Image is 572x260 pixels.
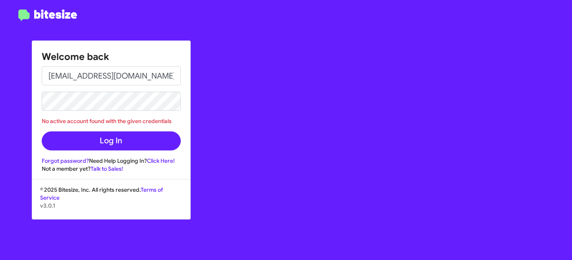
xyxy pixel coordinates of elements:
[42,157,89,164] a: Forgot password?
[42,117,181,125] div: No active account found with the given credentials
[42,50,181,63] h1: Welcome back
[42,165,181,173] div: Not a member yet?
[40,202,182,210] p: v3.0.1
[42,157,181,165] div: Need Help Logging In?
[40,186,163,201] a: Terms of Service
[42,66,181,85] input: Email address
[147,157,175,164] a: Click Here!
[91,165,123,172] a: Talk to Sales!
[32,186,190,219] div: © 2025 Bitesize, Inc. All rights reserved.
[42,131,181,150] button: Log In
